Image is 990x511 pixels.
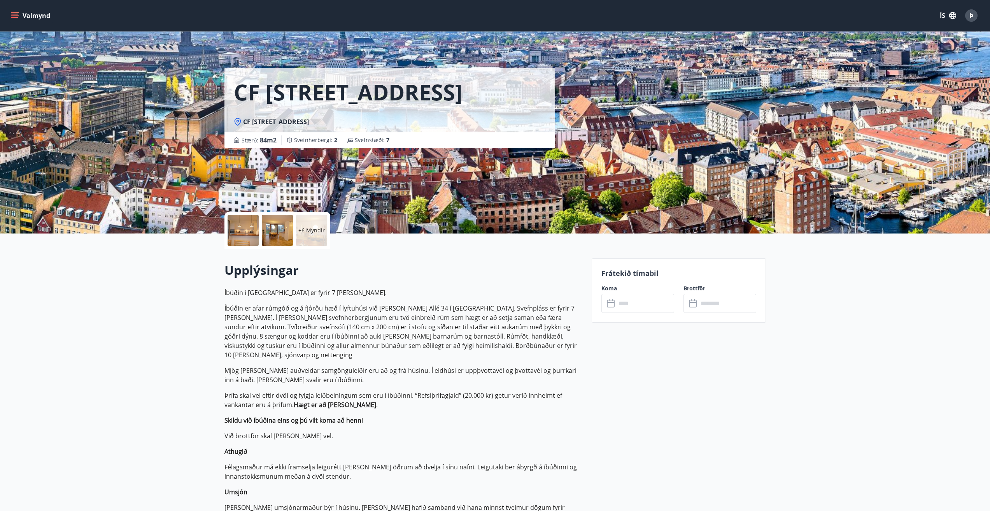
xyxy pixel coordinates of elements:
button: ÍS [936,9,960,23]
span: 84 m2 [260,136,277,144]
p: Þrífa skal vel eftir dvöl og fylgja leiðbeiningum sem eru í íbúðinni. “Refsiþrifagjald” (20.000 k... [224,391,582,409]
span: 2 [334,136,337,144]
button: menu [9,9,53,23]
p: Íbúðin er afar rúmgóð og á fjórðu hæð í lyftuhúsi við [PERSON_NAME] Allé 34 í [GEOGRAPHIC_DATA]. ... [224,304,582,360]
label: Koma [601,284,674,292]
span: Svefnstæði : [355,136,389,144]
p: Frátekið tímabil [601,268,756,278]
p: Íbúðin í [GEOGRAPHIC_DATA] er fyrir 7 [PERSON_NAME]. [224,288,582,297]
h1: CF [STREET_ADDRESS] [234,77,463,107]
p: Við brottför skal [PERSON_NAME] vel. [224,431,582,441]
strong: Umsjón [224,488,247,496]
span: Stærð : [242,135,277,145]
p: +6 Myndir [298,227,325,234]
strong: Skildu við íbúðina eins og þú vilt koma að henni [224,416,363,425]
strong: Athugið [224,447,247,456]
p: Félagsmaður má ekki framselja leigurétt [PERSON_NAME] öðrum að dvelja í sínu nafni. Leigutaki ber... [224,462,582,481]
h2: Upplýsingar [224,262,582,279]
button: Þ [962,6,981,25]
span: Svefnherbergi : [294,136,337,144]
span: Þ [969,11,973,20]
span: CF [STREET_ADDRESS] [243,118,309,126]
p: Mjög [PERSON_NAME] auðveldar samgönguleiðir eru að og frá húsinu. Í eldhúsi er uppþvottavél og þv... [224,366,582,385]
strong: Hægt er að [PERSON_NAME] [294,400,376,409]
span: 7 [386,136,389,144]
label: Brottför [683,284,756,292]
